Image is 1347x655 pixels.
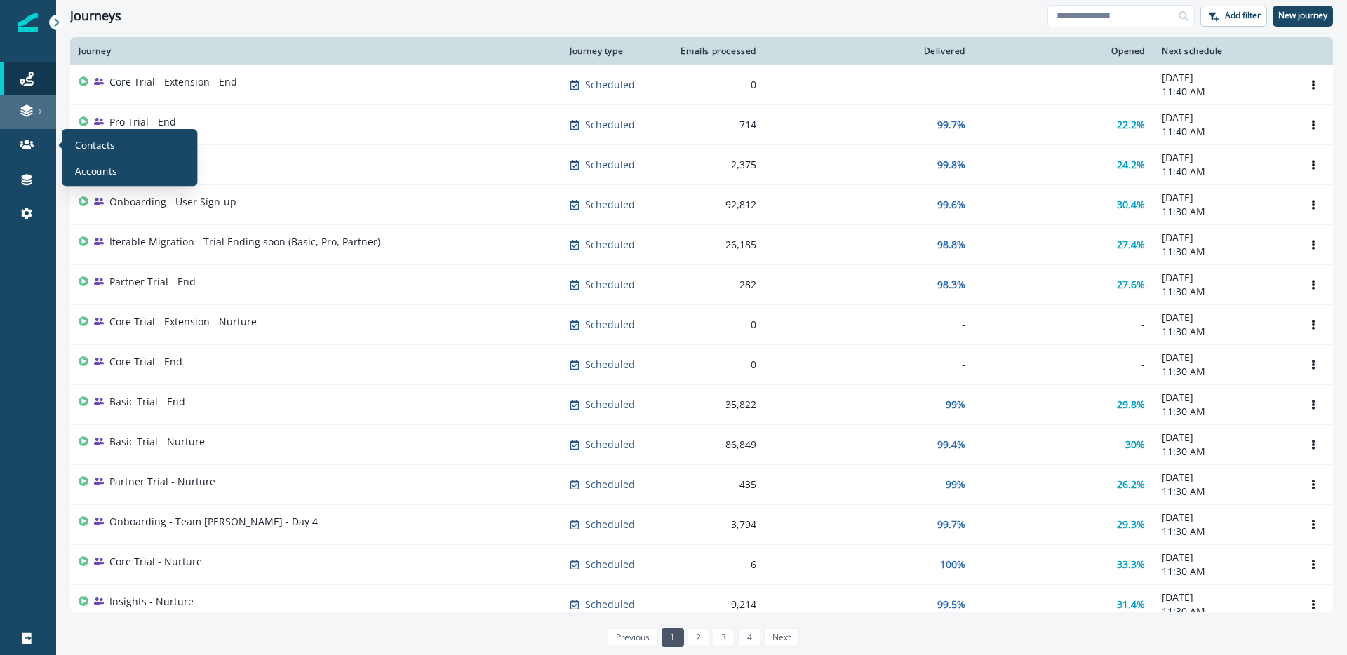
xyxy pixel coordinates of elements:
p: 11:30 AM [1162,525,1285,539]
p: 24.2% [1117,158,1145,172]
div: Journey [79,46,553,57]
a: Next page [764,628,799,647]
p: 29.8% [1117,398,1145,412]
div: Journey type [570,46,658,57]
a: Basic Trial - NurtureScheduled86,84999.4%30%[DATE]11:30 AMOptions [70,425,1333,465]
p: [DATE] [1162,590,1285,605]
a: Core Trial - NurtureScheduled6100%33.3%[DATE]11:30 AMOptions [70,545,1333,585]
button: Options [1302,234,1325,255]
p: Scheduled [585,558,635,572]
div: 9,214 [675,597,756,612]
a: Core Trial - Extension - EndScheduled0--[DATE]11:40 AMOptions [70,65,1333,105]
p: Scheduled [585,597,635,612]
p: [DATE] [1162,351,1285,365]
p: 99.8% [937,158,965,172]
button: Options [1302,394,1325,415]
div: 92,812 [675,198,756,212]
div: Next schedule [1162,46,1285,57]
h1: Journeys [70,8,121,24]
a: Accounts [67,160,192,180]
p: Scheduled [585,478,635,492]
a: Page 1 is your current page [662,628,683,647]
p: Partner Trial - End [109,275,196,289]
p: Pro Trial - End [109,115,176,129]
a: Core Trial - EndScheduled0--[DATE]11:30 AMOptions [70,345,1333,385]
button: Options [1302,554,1325,575]
p: 11:30 AM [1162,485,1285,499]
button: Options [1302,74,1325,95]
div: 3,794 [675,518,756,532]
div: - [773,358,965,372]
p: [DATE] [1162,111,1285,125]
button: Options [1302,474,1325,495]
p: 99.4% [937,438,965,452]
p: Scheduled [585,398,635,412]
p: [DATE] [1162,471,1285,485]
p: 100% [940,558,965,572]
p: Scheduled [585,158,635,172]
button: Options [1302,594,1325,615]
p: Scheduled [585,518,635,532]
p: 30.4% [1117,198,1145,212]
div: - [982,78,1145,92]
button: Options [1302,514,1325,535]
p: Scheduled [585,118,635,132]
div: - [773,318,965,332]
p: Core Trial - End [109,355,182,369]
p: 98.3% [937,278,965,292]
p: [DATE] [1162,431,1285,445]
p: 99.5% [937,597,965,612]
div: 0 [675,358,756,372]
p: 11:30 AM [1162,445,1285,459]
p: 11:30 AM [1162,245,1285,259]
p: 11:30 AM [1162,405,1285,419]
p: [DATE] [1162,271,1285,285]
button: Options [1302,354,1325,375]
p: 29.3% [1117,518,1145,532]
p: 11:40 AM [1162,165,1285,179]
p: 33.3% [1117,558,1145,572]
a: Pro Trial - NurtureScheduled2,37599.8%24.2%[DATE]11:40 AMOptions [70,145,1333,185]
button: Options [1302,194,1325,215]
p: 98.8% [937,238,965,252]
p: 11:30 AM [1162,565,1285,579]
p: Onboarding - Team [PERSON_NAME] - Day 4 [109,515,318,529]
div: 26,185 [675,238,756,252]
p: 99% [946,398,965,412]
p: Insights - Nurture [109,595,194,609]
p: 11:40 AM [1162,125,1285,139]
p: Scheduled [585,438,635,452]
p: Basic Trial - Nurture [109,435,205,449]
p: 99% [946,478,965,492]
p: Scheduled [585,78,635,92]
p: 99.7% [937,118,965,132]
div: 0 [675,78,756,92]
p: Scheduled [585,238,635,252]
p: Scheduled [585,198,635,212]
a: Pro Trial - EndScheduled71499.7%22.2%[DATE]11:40 AMOptions [70,105,1333,145]
a: Onboarding - Team [PERSON_NAME] - Day 4Scheduled3,79499.7%29.3%[DATE]11:30 AMOptions [70,505,1333,545]
ul: Pagination [604,628,799,647]
p: [DATE] [1162,551,1285,565]
div: - [773,78,965,92]
p: Core Trial - Extension - End [109,75,237,89]
a: Page 2 [688,628,709,647]
p: Contacts [75,137,114,151]
p: Scheduled [585,358,635,372]
a: Core Trial - Extension - NurtureScheduled0--[DATE]11:30 AMOptions [70,305,1333,345]
div: 2,375 [675,158,756,172]
div: - [982,358,1145,372]
p: Scheduled [585,318,635,332]
div: 714 [675,118,756,132]
p: 22.2% [1117,118,1145,132]
p: Onboarding - User Sign-up [109,195,236,209]
div: 35,822 [675,398,756,412]
div: Emails processed [675,46,756,57]
div: 435 [675,478,756,492]
p: 27.4% [1117,238,1145,252]
a: Partner Trial - EndScheduled28298.3%27.6%[DATE]11:30 AMOptions [70,265,1333,305]
p: Iterable Migration - Trial Ending soon (Basic, Pro, Partner) [109,235,380,249]
p: 11:40 AM [1162,85,1285,99]
p: [DATE] [1162,391,1285,405]
p: 30% [1125,438,1145,452]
